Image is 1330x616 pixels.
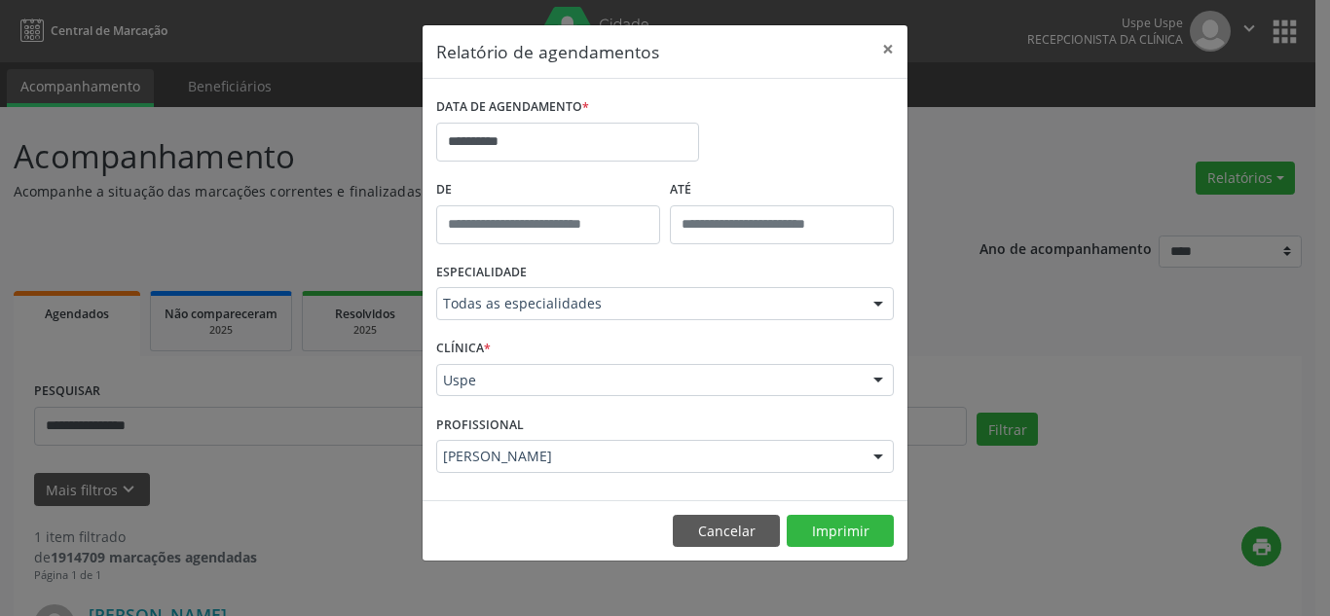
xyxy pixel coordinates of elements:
button: Imprimir [787,515,894,548]
label: ESPECIALIDADE [436,258,527,288]
span: [PERSON_NAME] [443,447,854,466]
label: De [436,175,660,205]
label: PROFISSIONAL [436,410,524,440]
span: Todas as especialidades [443,294,854,313]
label: DATA DE AGENDAMENTO [436,92,589,123]
button: Cancelar [673,515,780,548]
span: Uspe [443,371,854,390]
label: ATÉ [670,175,894,205]
label: CLÍNICA [436,334,491,364]
h5: Relatório de agendamentos [436,39,659,64]
button: Close [868,25,907,73]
